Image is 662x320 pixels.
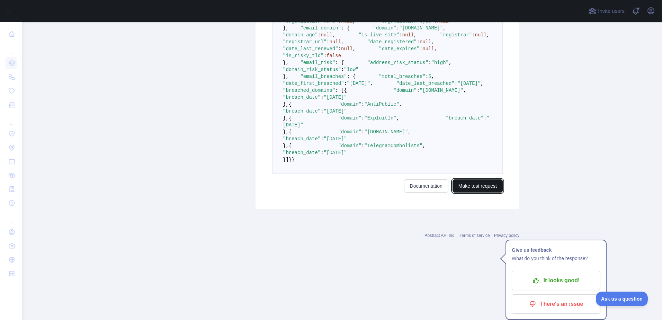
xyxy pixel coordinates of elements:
[338,129,361,135] span: "domain"
[379,74,425,79] span: "total_breaches"
[338,115,361,121] span: "domain"
[321,95,323,100] span: :
[321,150,323,155] span: :
[399,32,402,38] span: :
[300,60,335,65] span: "email_risk"
[321,108,323,114] span: :
[289,101,292,107] span: {
[283,136,321,142] span: "breach_date"
[361,101,364,107] span: :
[292,157,294,162] span: }
[283,88,335,93] span: "breached_domains"
[440,32,472,38] span: "registrar"
[364,129,408,135] span: "[DOMAIN_NAME]"
[417,88,420,93] span: :
[335,88,344,93] span: : [
[335,60,344,65] span: : {
[367,39,417,45] span: "date_registered"
[326,53,341,59] span: false
[324,136,347,142] span: "[DATE]"
[283,74,289,79] span: },
[289,115,292,121] span: {
[6,42,17,55] div: ...
[431,39,434,45] span: ,
[321,136,323,142] span: :
[598,7,625,15] span: Invite users
[289,157,292,162] span: }
[338,46,341,52] span: :
[367,60,428,65] span: "address_risk_status"
[457,81,481,86] span: "[DATE]"
[283,129,289,135] span: },
[373,25,396,31] span: "domain"
[318,32,321,38] span: :
[324,150,347,155] span: "[DATE]"
[393,88,417,93] span: "domain"
[453,179,503,193] button: Make test request
[379,46,420,52] span: "date_expires"
[431,60,449,65] span: "high"
[344,88,347,93] span: {
[347,74,356,79] span: : {
[364,143,422,149] span: "TelegramCombolists"
[329,39,341,45] span: null
[332,32,335,38] span: ,
[417,39,420,45] span: :
[484,115,486,121] span: :
[6,211,17,224] div: ...
[472,32,475,38] span: :
[361,143,364,149] span: :
[324,95,347,100] span: "[DATE]"
[341,25,350,31] span: : {
[341,39,344,45] span: ,
[486,32,489,38] span: ,
[283,157,286,162] span: }
[283,32,318,38] span: "domain_age"
[463,88,466,93] span: ,
[364,115,396,121] span: "ExploitIn"
[341,46,353,52] span: null
[396,81,455,86] span: "date_last_breached"
[422,143,425,149] span: ,
[422,46,434,52] span: null
[455,81,457,86] span: :
[414,32,417,38] span: ,
[283,60,289,65] span: },
[370,81,373,86] span: ,
[596,292,648,306] iframe: Toggle Customer Support
[283,95,321,100] span: "breach_date"
[399,25,443,31] span: "[DOMAIN_NAME]"
[420,46,422,52] span: :
[6,112,17,126] div: ...
[344,67,358,72] span: "low"
[283,115,289,121] span: },
[364,101,399,107] span: "AntiPublic"
[402,32,414,38] span: null
[324,108,347,114] span: "[DATE]"
[428,60,431,65] span: :
[326,39,329,45] span: :
[446,115,484,121] span: "breach_date"
[408,129,411,135] span: ,
[459,233,490,238] a: Terms of service
[338,143,361,149] span: "domain"
[289,129,292,135] span: {
[324,53,326,59] span: :
[283,46,338,52] span: "date_last_renewed"
[361,129,364,135] span: :
[283,101,289,107] span: },
[283,39,326,45] span: "registrar_url"
[396,25,399,31] span: :
[358,32,399,38] span: "is_live_site"
[283,108,321,114] span: "breach_date"
[404,179,448,193] a: Documentation
[353,46,356,52] span: ,
[494,233,519,238] a: Privacy policy
[420,88,463,93] span: "[DOMAIN_NAME]"
[300,74,347,79] span: "email_breaches"
[361,115,364,121] span: :
[283,53,324,59] span: "is_risky_tld"
[283,150,321,155] span: "breach_date"
[399,101,402,107] span: ,
[300,25,341,31] span: "email_domain"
